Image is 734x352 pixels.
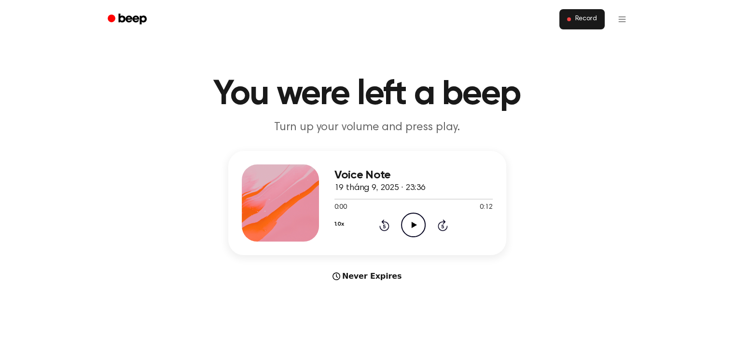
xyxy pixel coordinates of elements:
span: 0:12 [480,203,492,213]
div: Never Expires [228,271,506,282]
span: Record [575,15,596,24]
button: Record [559,9,604,29]
span: 0:00 [334,203,347,213]
button: Open menu [610,8,634,31]
p: Turn up your volume and press play. [182,120,553,135]
a: Beep [101,10,155,29]
h1: You were left a beep [120,77,614,112]
h3: Voice Note [334,169,493,182]
span: 19 tháng 9, 2025 · 23:36 [334,184,426,192]
button: 1.0x [334,216,344,232]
